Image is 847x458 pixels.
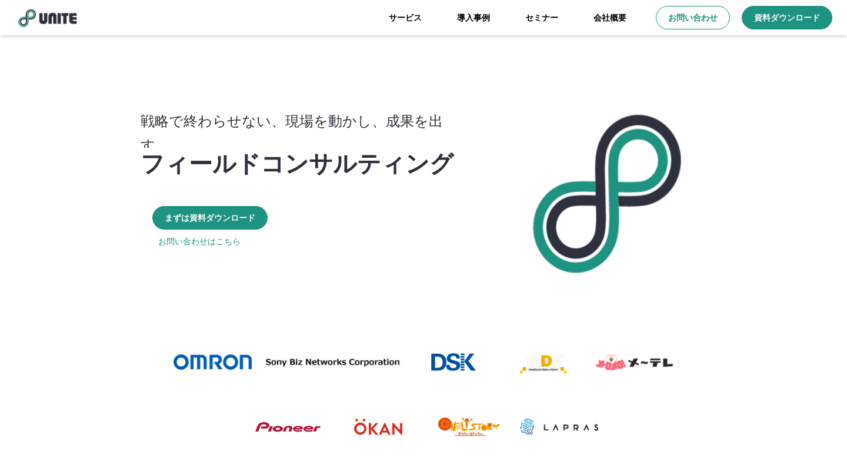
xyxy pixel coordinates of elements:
p: 資料ダウンロード [754,12,820,24]
p: お問い合わせ [668,12,718,24]
a: お問い合わせはこちら [158,235,241,247]
p: フィールドコンサルティング [141,148,453,176]
a: まずは資料ダウンロード [152,206,268,230]
a: お問い合わせ [656,6,730,29]
p: 戦略で終わらせない、現場を動かし、成果を出す。 [141,108,466,157]
p: まずは資料ダウンロード [165,212,255,224]
a: 資料ダウンロード [742,6,832,29]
